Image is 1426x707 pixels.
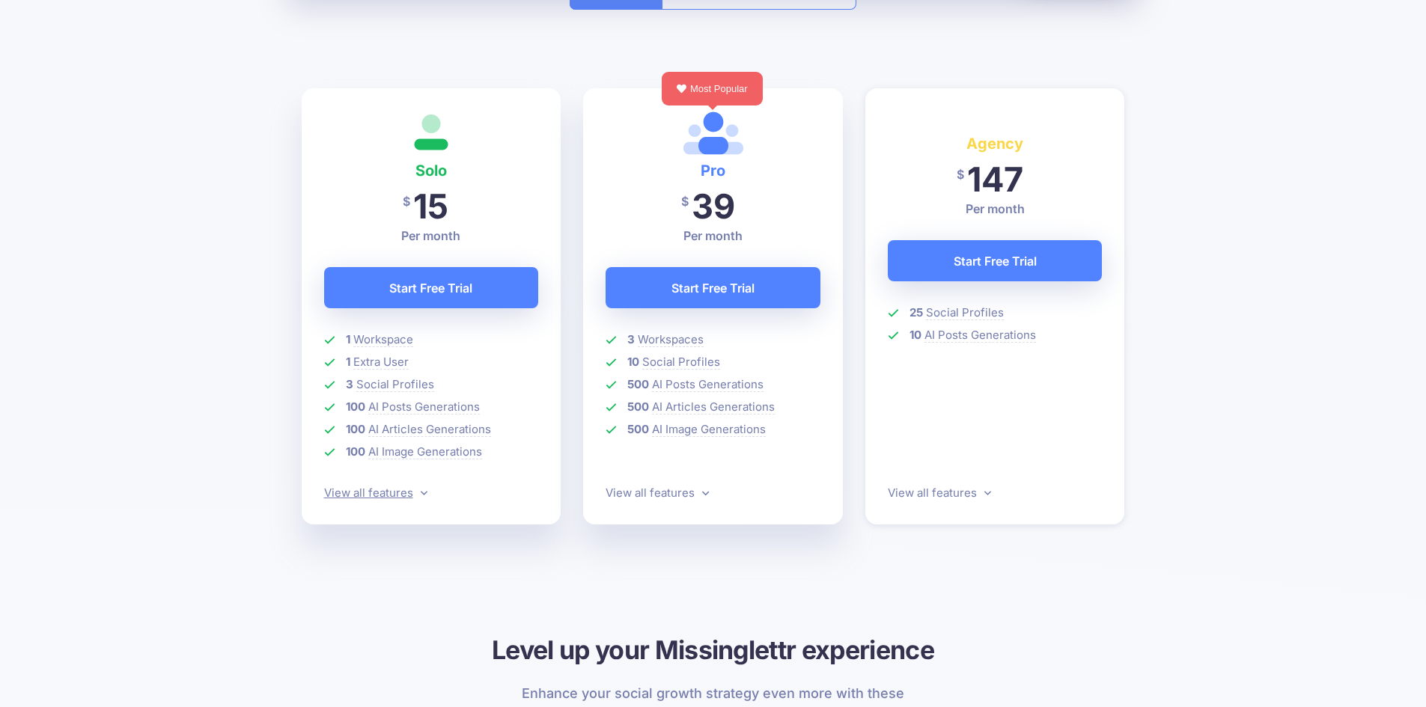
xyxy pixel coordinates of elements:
span: 147 [967,159,1023,200]
span: $ [403,185,410,218]
span: Workspaces [638,332,704,347]
span: AI Image Generations [368,444,482,459]
b: 1 [346,355,350,369]
span: Workspace [353,332,413,347]
h3: Level up your Missinglettr experience [302,633,1125,667]
span: 15 [413,186,448,227]
a: Start Free Trial [606,267,820,308]
a: Start Free Trial [888,240,1103,281]
b: 500 [627,400,649,414]
a: View all features [888,486,991,500]
b: 25 [909,305,923,319]
span: Social Profiles [926,305,1004,320]
b: 100 [346,444,365,459]
a: View all features [606,486,709,500]
p: Per month [606,227,820,245]
h4: Agency [888,132,1103,156]
b: 3 [346,377,353,391]
h4: Pro [606,159,820,183]
a: View all features [324,486,427,500]
h4: Solo [324,159,539,183]
span: Extra User [353,355,409,370]
span: AI Posts Generations [368,400,480,414]
b: 500 [627,422,649,436]
b: 500 [627,377,649,391]
span: AI Articles Generations [368,422,491,437]
b: 10 [909,328,921,342]
b: 1 [346,332,350,346]
span: AI Posts Generations [924,328,1036,343]
b: 100 [346,400,365,414]
span: 39 [692,186,735,227]
span: Social Profiles [356,377,434,392]
span: Social Profiles [642,355,720,370]
span: AI Posts Generations [652,377,764,392]
a: Start Free Trial [324,267,539,308]
b: 3 [627,332,635,346]
p: Per month [324,227,539,245]
span: AI Articles Generations [652,400,775,414]
div: Most Popular [662,72,763,105]
span: $ [957,158,964,192]
b: 10 [627,355,639,369]
p: Per month [888,200,1103,218]
b: 100 [346,422,365,436]
span: $ [681,185,689,218]
span: AI Image Generations [652,422,766,437]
